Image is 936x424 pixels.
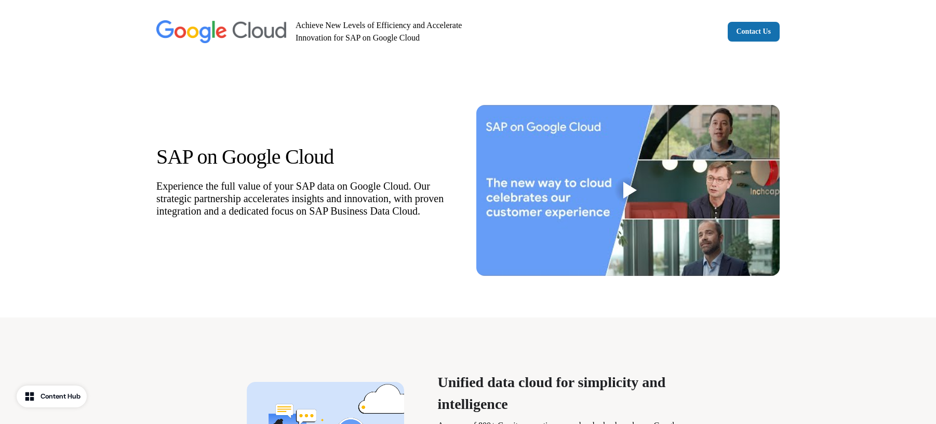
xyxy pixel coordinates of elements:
[17,386,87,407] button: Content Hub
[296,19,478,44] p: Achieve New Levels of Efficiency and Accelerate Innovation for SAP on Google Cloud
[156,180,460,217] p: Experience the full value of your SAP data on Google Cloud. Our strategic partnership accelerates...
[41,391,81,402] div: Content Hub
[437,374,665,412] strong: Unified data cloud for simplicity and intelligence
[728,22,780,42] a: Contact Us
[156,147,460,167] p: SAP on Google Cloud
